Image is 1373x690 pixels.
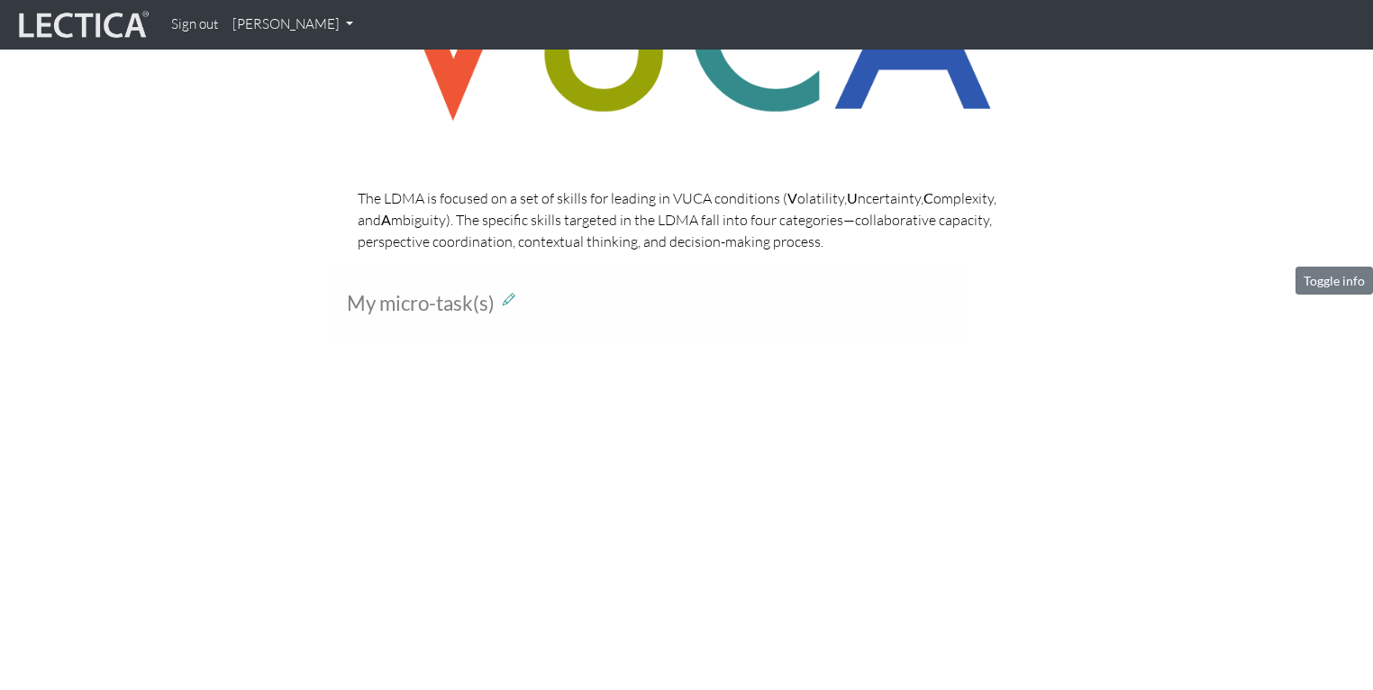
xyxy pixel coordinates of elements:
[347,291,495,315] span: My micro-task(s)
[225,7,360,42] a: [PERSON_NAME]
[1296,267,1373,295] button: Toggle info
[164,7,225,42] a: Sign out
[14,8,150,42] img: lecticalive
[847,189,858,206] strong: U
[787,189,797,206] strong: V
[381,211,391,228] strong: A
[358,187,1015,252] p: The LDMA is focused on a set of skills for leading in VUCA conditions ( olatility, ncertainty, om...
[923,189,933,206] strong: C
